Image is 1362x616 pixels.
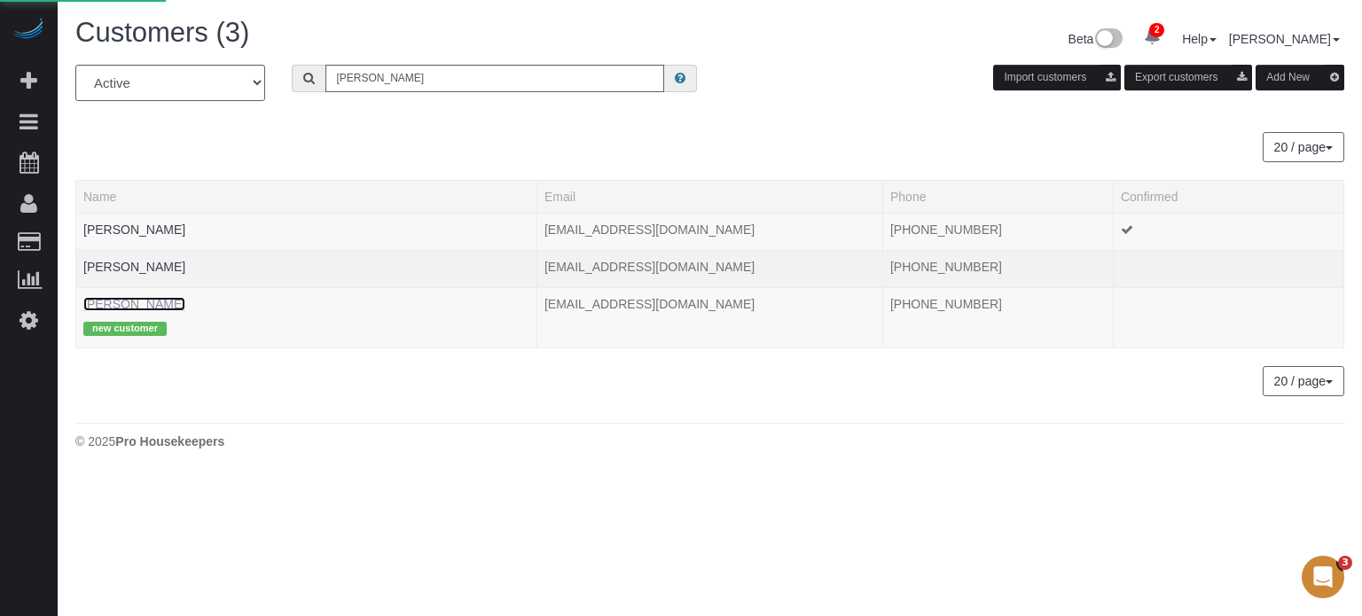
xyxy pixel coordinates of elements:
td: Name [76,213,537,250]
nav: Pagination navigation [1264,366,1344,396]
button: Import customers [993,65,1121,90]
td: Name [76,250,537,287]
input: Search customers ... [325,65,664,92]
th: Name [76,180,537,213]
th: Phone [882,180,1113,213]
div: Tags [83,276,529,280]
th: Email [536,180,882,213]
td: Email [536,287,882,347]
div: © 2025 [75,433,1344,450]
a: [PERSON_NAME] [83,297,185,311]
span: new customer [83,322,167,336]
td: Confirmed [1113,250,1343,287]
button: 20 / page [1263,366,1344,396]
td: Email [536,213,882,250]
button: Add New [1256,65,1344,90]
td: Phone [882,250,1113,287]
iframe: Intercom live chat [1302,556,1344,598]
img: New interface [1093,28,1123,51]
a: Beta [1068,32,1123,46]
td: Phone [882,287,1113,347]
strong: Pro Housekeepers [115,434,224,448]
button: 20 / page [1263,132,1344,162]
div: Tags [83,238,529,243]
a: 2 [1135,18,1170,57]
a: [PERSON_NAME] [83,260,185,274]
span: 2 [1149,23,1164,37]
td: Confirmed [1113,213,1343,250]
img: Automaid Logo [11,18,46,43]
td: Name [76,287,537,347]
a: [PERSON_NAME] [1229,32,1340,46]
td: Email [536,250,882,287]
th: Confirmed [1113,180,1343,213]
a: [PERSON_NAME] [83,222,185,237]
span: Customers (3) [75,17,249,48]
div: Tags [83,313,529,340]
span: 3 [1338,556,1352,570]
td: Phone [882,213,1113,250]
button: Export customers [1124,65,1252,90]
td: Confirmed [1113,287,1343,347]
nav: Pagination navigation [1264,132,1344,162]
a: Help [1182,32,1217,46]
